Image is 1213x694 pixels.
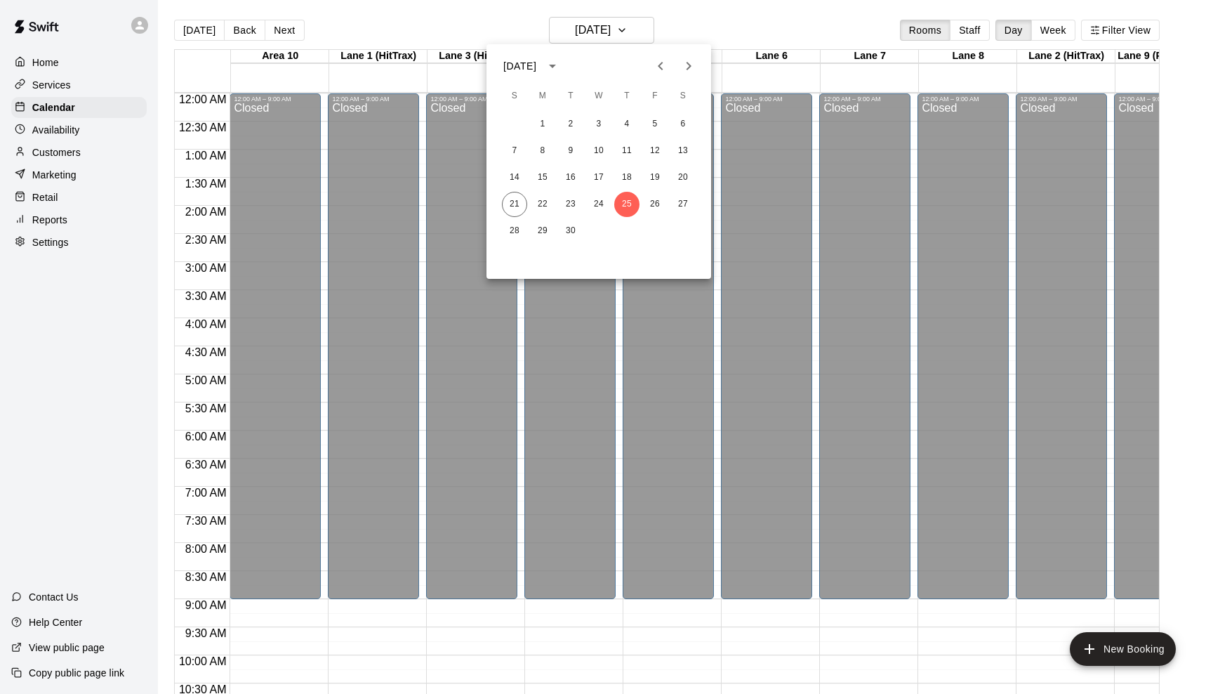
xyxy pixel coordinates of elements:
[614,112,639,137] button: 4
[502,218,527,244] button: 28
[675,52,703,80] button: Next month
[614,82,639,110] span: Thursday
[530,138,555,164] button: 8
[614,138,639,164] button: 11
[670,82,696,110] span: Saturday
[670,112,696,137] button: 6
[642,112,668,137] button: 5
[586,165,611,190] button: 17
[530,165,555,190] button: 15
[502,165,527,190] button: 14
[502,192,527,217] button: 21
[670,165,696,190] button: 20
[530,192,555,217] button: 22
[586,82,611,110] span: Wednesday
[502,138,527,164] button: 7
[558,82,583,110] span: Tuesday
[670,138,696,164] button: 13
[530,112,555,137] button: 1
[586,112,611,137] button: 3
[586,192,611,217] button: 24
[614,165,639,190] button: 18
[647,52,675,80] button: Previous month
[642,192,668,217] button: 26
[502,82,527,110] span: Sunday
[642,165,668,190] button: 19
[642,138,668,164] button: 12
[558,192,583,217] button: 23
[503,59,536,74] div: [DATE]
[558,112,583,137] button: 2
[530,82,555,110] span: Monday
[642,82,668,110] span: Friday
[670,192,696,217] button: 27
[541,54,564,78] button: calendar view is open, switch to year view
[558,138,583,164] button: 9
[614,192,639,217] button: 25
[530,218,555,244] button: 29
[558,165,583,190] button: 16
[586,138,611,164] button: 10
[558,218,583,244] button: 30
